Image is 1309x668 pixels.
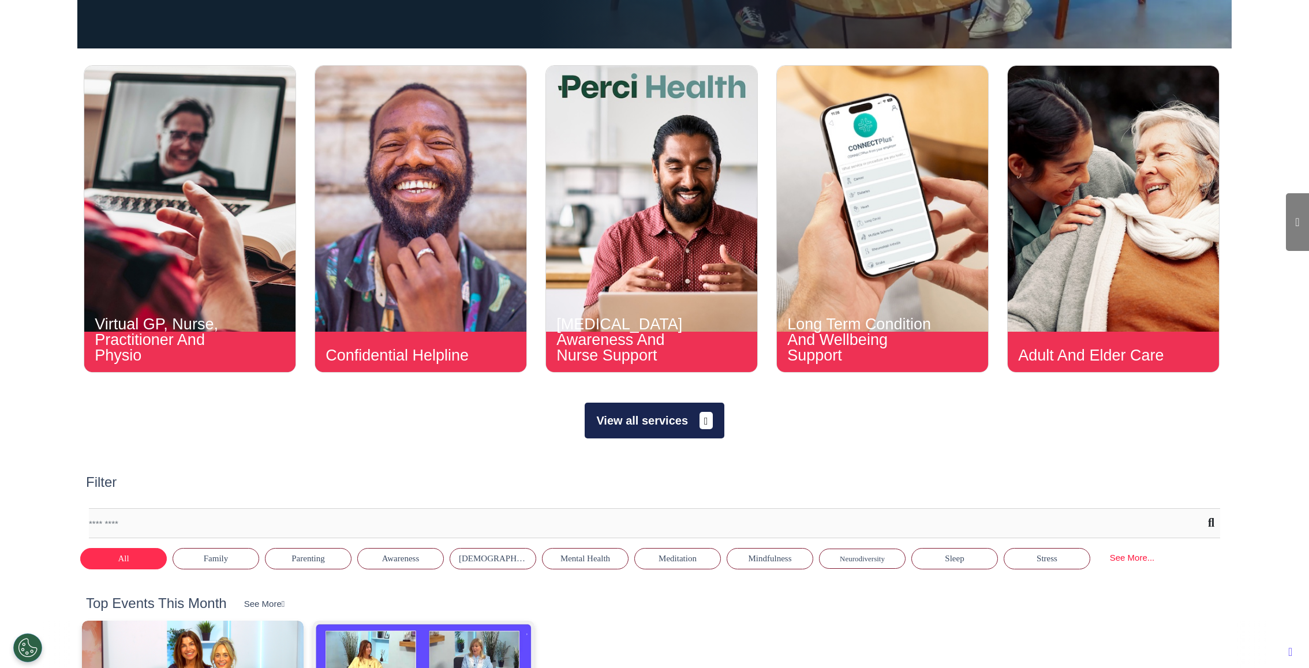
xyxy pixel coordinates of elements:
[357,548,444,569] button: Awareness
[911,548,998,569] button: Sleep
[95,317,242,363] div: Virtual GP, Nurse, Practitioner And Physio
[13,633,42,662] button: Open Preferences
[80,548,167,569] button: All
[265,548,351,569] button: Parenting
[86,595,227,612] h2: Top Events This Month
[556,317,704,363] div: [MEDICAL_DATA] Awareness And Nurse Support
[244,598,285,611] div: See More
[1004,548,1090,569] button: Stress
[1096,547,1168,568] div: See More...
[585,403,724,438] button: View all services
[326,348,473,363] div: Confidential Helpline
[450,548,536,569] button: [DEMOGRAPHIC_DATA] Health
[1018,348,1166,363] div: Adult And Elder Care
[634,548,721,569] button: Meditation
[542,548,629,569] button: Mental Health
[173,548,259,569] button: Family
[819,549,906,569] button: Neurodiversity
[787,317,935,363] div: Long Term Condition And Wellbeing Support
[86,474,117,491] h2: Filter
[727,548,813,569] button: Mindfulness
